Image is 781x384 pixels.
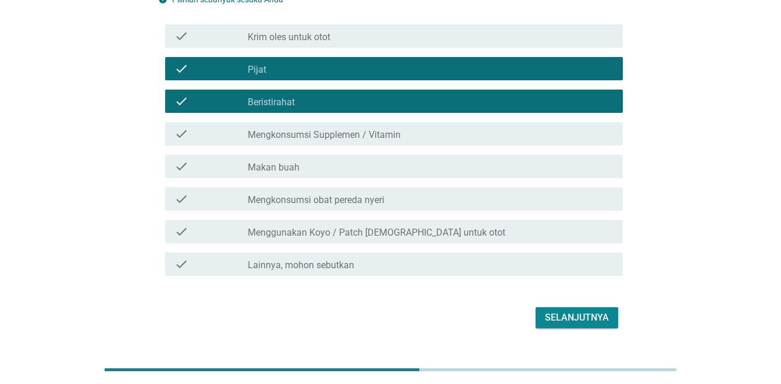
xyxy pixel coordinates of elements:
label: Pijat [248,64,266,76]
label: Lainnya, mohon sebutkan [248,259,354,271]
i: check [174,192,188,206]
i: check [174,257,188,271]
label: Menggunakan Koyo / Patch [DEMOGRAPHIC_DATA] untuk otot [248,227,505,239]
i: check [174,127,188,141]
label: Beristirahat [248,97,295,108]
i: check [174,62,188,76]
i: check [174,29,188,43]
label: Krim oles untuk otot [248,31,330,43]
div: Selanjutnya [545,311,609,325]
label: Makan buah [248,162,299,173]
i: check [174,225,188,239]
label: Mengkonsumsi Supplemen / Vitamin [248,129,401,141]
button: Selanjutnya [536,307,618,328]
label: Mengkonsumsi obat pereda nyeri [248,194,384,206]
i: check [174,159,188,173]
i: check [174,94,188,108]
